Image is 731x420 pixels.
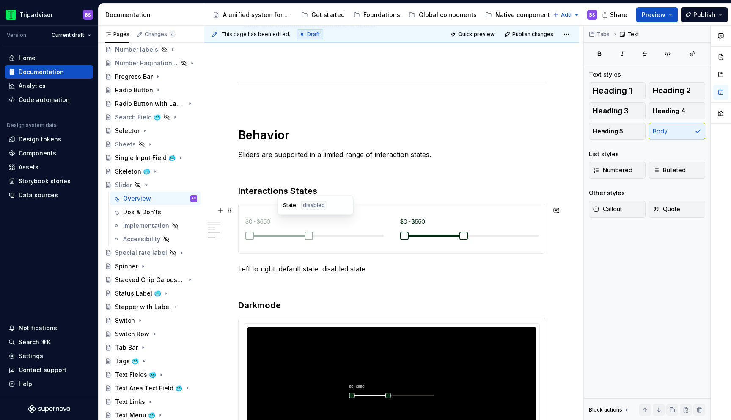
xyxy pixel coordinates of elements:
a: Spinner [102,260,201,273]
div: Help [19,380,32,388]
a: Supernova Logo [28,405,70,413]
div: Stepper with Label [115,303,171,311]
a: Accessibility [110,232,201,246]
span: 4 [169,31,176,38]
div: Number Pagination 🥶 [115,59,178,67]
div: BS [192,194,196,203]
div: Settings [19,352,43,360]
a: Global components [405,8,480,22]
div: List styles [589,150,619,158]
div: Storybook stories [19,177,71,185]
p: Sliders are supported in a limited range of interaction states. [238,149,545,160]
a: Code automation [5,93,93,107]
div: Status Label 🥶 [115,289,161,298]
span: Bulleted [653,166,686,174]
a: Selector [102,124,201,138]
a: Text Area Text Field 🥶 [102,381,201,395]
span: State [283,202,296,209]
a: Switch Row [102,327,201,341]
div: Get started [311,11,345,19]
button: Notifications [5,321,93,335]
a: Number Pagination 🥶 [102,56,201,70]
div: Progress Bar [115,72,153,81]
a: Implementation [110,219,201,232]
div: A unified system for every journey. [223,11,293,19]
div: Block actions [589,406,622,413]
div: Foundations [363,11,400,19]
a: Search Field 🥶 [102,111,201,124]
div: Number labels [115,45,158,54]
a: Tab Bar [102,341,201,354]
span: Heading 5 [593,127,623,135]
span: Publish [693,11,715,19]
div: Single Input Field 🥶 [115,154,176,162]
div: Data sources [19,191,58,199]
a: Home [5,51,93,65]
button: Search ⌘K [5,335,93,349]
button: Numbered [589,162,646,179]
span: Heading 2 [653,86,691,95]
a: Settings [5,349,93,363]
button: Heading 5 [589,123,646,140]
div: Changes [145,31,176,38]
a: Storybook stories [5,174,93,188]
button: Publish [681,7,728,22]
div: Search ⌘K [19,338,51,346]
a: Foundations [350,8,404,22]
button: Tabs [586,28,613,40]
a: Get started [298,8,348,22]
span: Heading 1 [593,86,632,95]
a: Native components [482,8,557,22]
p: Left to right: default state, disabled state [238,264,545,274]
div: Design tokens [19,135,61,144]
div: Analytics [19,82,46,90]
a: Special rate label [102,246,201,260]
div: Accessibility [123,235,160,243]
div: Dos & Don'ts [123,208,161,216]
div: Tags 🥶 [115,357,139,365]
button: Quick preview [448,28,498,40]
a: Radio Button [102,83,201,97]
a: Number labels [102,43,201,56]
a: Dos & Don'ts [110,205,201,219]
div: Switch [115,316,135,325]
button: Add [550,9,582,21]
a: Tags 🥶 [102,354,201,368]
div: Text Fields 🥶 [115,370,156,379]
a: Stepper with Label [102,300,201,314]
img: 0ed0e8b8-9446-497d-bad0-376821b19aa5.png [6,10,16,20]
a: Text Fields 🥶 [102,368,201,381]
a: Design tokens [5,133,93,146]
div: Stacked Chip Carousel 🥶 [115,276,185,284]
button: TripadvisorBS [2,6,96,24]
div: Global components [419,11,477,19]
button: Callout [589,201,646,218]
div: Sheets [115,140,136,149]
h1: Behavior [238,127,545,143]
span: Draft [307,31,320,38]
div: Slider [115,181,132,189]
div: Block actions [589,404,630,416]
a: Status Label 🥶 [102,287,201,300]
div: Version [7,32,26,39]
div: Overview [123,194,151,203]
div: Special rate label [115,249,167,257]
button: Share [598,7,633,22]
a: Switch [102,314,201,327]
a: OverviewBS [110,192,201,205]
span: Preview [642,11,665,19]
span: Heading 4 [653,107,685,115]
a: Components [5,146,93,160]
a: Radio Button with Label [102,97,201,111]
div: Assets [19,163,38,171]
span: disabled [303,202,325,209]
a: Single Input Field 🥶 [102,151,201,165]
h3: Darkmode [238,299,545,311]
div: Search Field 🥶 [115,113,161,122]
span: Quick preview [458,31,495,38]
div: Text styles [589,70,621,79]
div: Skeleton 🥶 [115,167,150,176]
div: Radio Button [115,86,153,94]
div: Components [19,149,56,157]
button: Bulleted [649,162,706,179]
